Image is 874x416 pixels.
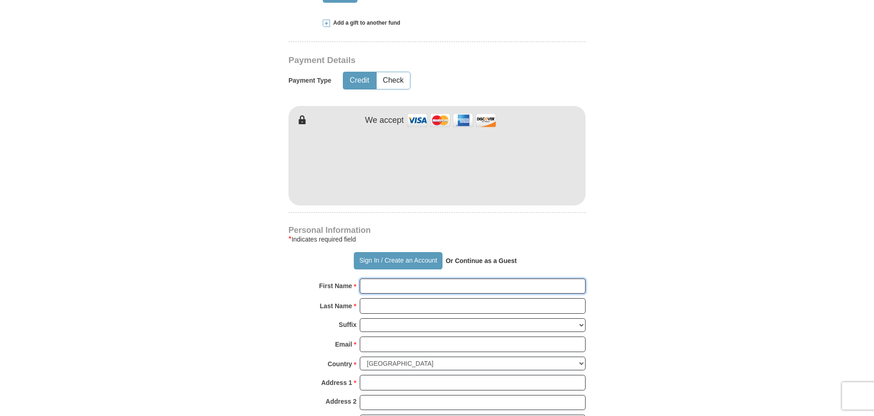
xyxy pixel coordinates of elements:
[365,116,404,126] h4: We accept
[319,279,352,292] strong: First Name
[354,252,442,269] button: Sign In / Create an Account
[330,19,400,27] span: Add a gift to another fund
[321,376,352,389] strong: Address 1
[406,111,497,130] img: credit cards accepted
[288,77,331,84] h5: Payment Type
[288,234,586,245] div: Indicates required field
[446,257,517,264] strong: Or Continue as a Guest
[288,55,522,66] h3: Payment Details
[339,318,357,331] strong: Suffix
[288,226,586,234] h4: Personal Information
[320,300,352,312] strong: Last Name
[328,358,352,370] strong: Country
[325,395,357,408] strong: Address 2
[343,72,376,89] button: Credit
[335,338,352,351] strong: Email
[377,72,410,89] button: Check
